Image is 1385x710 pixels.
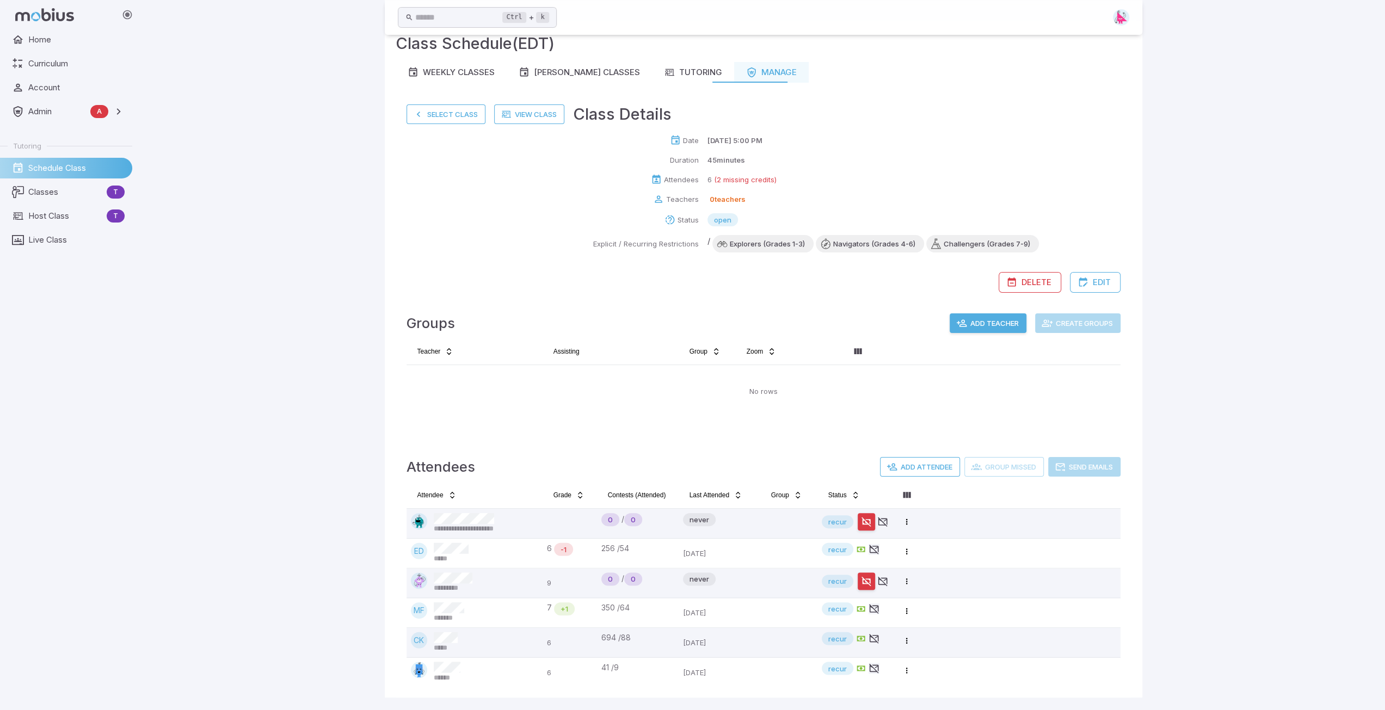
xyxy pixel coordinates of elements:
img: diamond.svg [411,572,427,589]
span: Last Attended [690,491,729,499]
span: recur [822,576,853,586]
button: Group [683,343,727,360]
button: Last Attended [683,486,749,504]
div: New Student [624,572,642,585]
img: octagon.svg [411,513,427,529]
span: 0 [601,514,619,525]
div: New Student [624,513,642,526]
span: Account [28,82,125,94]
div: 694 / 88 [601,632,674,643]
p: 45 minutes [707,155,745,165]
span: recur [822,633,853,644]
p: [DATE] [683,662,756,682]
span: open [707,214,738,225]
span: T [107,211,125,221]
span: recur [822,603,853,614]
p: Attendees [664,174,699,185]
span: Explorers (Grades 1-3) [721,238,814,249]
div: Weekly Classes [408,66,495,78]
span: 0 [624,573,642,584]
span: Schedule Class [28,162,125,174]
span: 0 [601,573,619,584]
div: Manage [746,66,797,78]
div: ED [411,543,427,559]
button: Edit [1070,272,1121,293]
span: Curriculum [28,58,125,70]
p: [DATE] [683,632,756,653]
img: right-triangle.svg [1113,9,1129,26]
div: CK [411,632,427,649]
span: Classes [28,186,102,198]
p: 6 [547,662,593,682]
a: View Class [494,104,564,124]
button: Add Attendee [880,457,960,477]
img: rectangle.svg [411,662,427,678]
p: Teachers [666,194,699,205]
span: 6 [547,543,552,556]
button: Group [765,486,809,504]
span: Contests (Attended) [608,491,666,499]
span: T [107,187,125,197]
button: Contests (Attended) [601,486,673,504]
span: 7 [547,602,552,615]
kbd: Ctrl [502,12,527,23]
div: / [601,572,674,585]
span: recur [822,516,853,527]
span: Challengers (Grades 7-9) [935,238,1039,249]
kbd: k [536,12,549,23]
h4: Groups [407,312,455,334]
p: No rows [749,386,778,397]
span: Status [828,491,847,499]
span: Navigators (Grades 4-6) [824,238,924,249]
div: + [502,11,549,24]
p: 6 [547,632,593,653]
button: Column visibility [849,343,866,360]
span: Attendee [417,491,444,499]
p: 6 [707,174,712,185]
p: (2 missing credits) [714,174,777,185]
button: Delete [999,272,1061,293]
button: Column visibility [898,486,915,504]
p: 0 teachers [710,194,746,205]
p: Explicit / Recurring Restrictions [593,238,699,249]
p: Duration [670,155,699,165]
span: Assisting [553,347,580,356]
div: [PERSON_NAME] Classes [519,66,640,78]
div: 41 / 9 [601,662,674,672]
button: Select Class [407,104,485,124]
span: Live Class [28,234,125,246]
button: Status [822,486,866,504]
h4: Attendees [407,456,475,478]
span: Teacher [417,347,441,356]
span: Group [690,347,707,356]
div: 256 / 54 [601,543,674,554]
button: Attendee [411,486,463,504]
div: / [707,235,1039,252]
span: +1 [554,603,575,614]
div: Math is below age level [554,543,573,556]
button: Grade [547,486,591,504]
p: Status [678,214,699,225]
span: 0 [624,514,642,525]
span: recur [822,544,853,555]
span: Group [771,491,789,499]
span: Tutoring [13,141,41,151]
span: Admin [28,106,86,118]
div: Tutoring [664,66,722,78]
span: never [683,514,716,525]
p: 9 [547,572,593,593]
div: MF [411,602,427,619]
p: [DATE] [683,602,756,623]
span: Home [28,34,125,46]
h3: Class Details [573,102,672,126]
div: Math is above age level [554,602,575,615]
button: Zoom [740,343,783,360]
button: Assisting [547,343,586,360]
span: -1 [554,544,573,555]
div: / [601,513,674,526]
p: Date [683,135,699,146]
div: Never Played [601,513,619,526]
button: Add Teacher [950,313,1026,333]
span: never [683,573,716,584]
button: Teacher [411,343,460,360]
